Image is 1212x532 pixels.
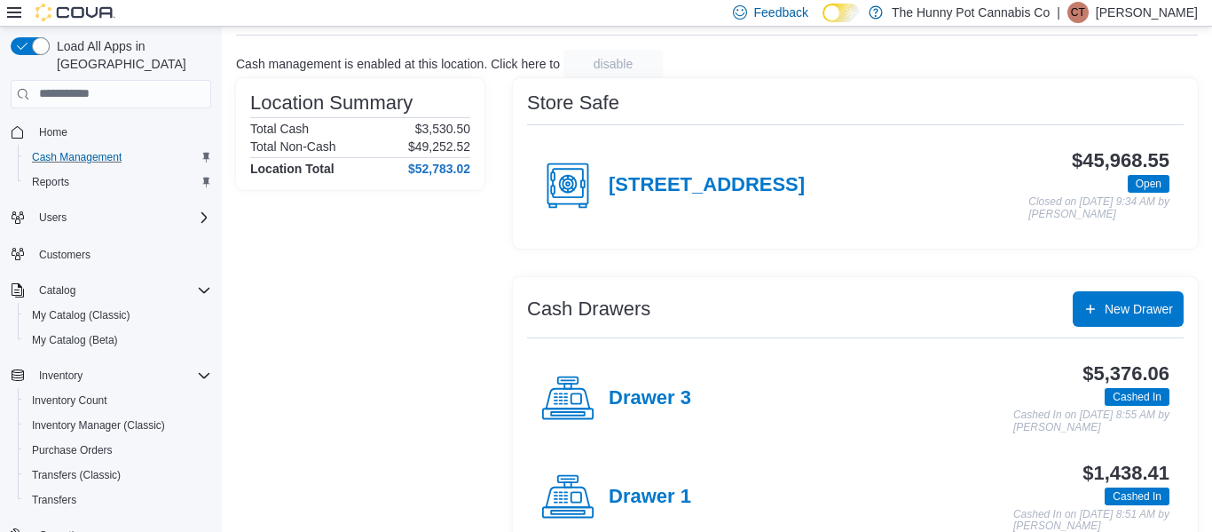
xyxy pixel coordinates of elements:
[250,92,413,114] h3: Location Summary
[25,390,114,411] a: Inventory Count
[25,440,211,461] span: Purchase Orders
[1082,363,1169,385] h3: $5,376.06
[250,122,309,136] h6: Total Cash
[18,463,218,488] button: Transfers (Classic)
[18,388,218,413] button: Inventory Count
[4,119,218,145] button: Home
[822,4,860,22] input: Dark Mode
[25,489,211,511] span: Transfers
[32,242,211,265] span: Customers
[32,244,98,266] a: Customers
[18,488,218,512] button: Transfers
[39,210,67,225] span: Users
[32,443,113,457] span: Purchase Orders
[1105,300,1173,318] span: New Drawer
[25,171,211,193] span: Reports
[32,493,76,507] span: Transfers
[25,147,129,168] a: Cash Management
[408,139,470,154] p: $49,252.52
[32,150,122,164] span: Cash Management
[25,465,128,486] a: Transfers (Classic)
[1128,175,1169,193] span: Open
[594,55,633,73] span: disable
[527,298,650,320] h3: Cash Drawers
[1067,2,1089,23] div: Crystal Toth-Derry
[32,365,211,386] span: Inventory
[1082,463,1169,484] h3: $1,438.41
[250,162,334,176] h4: Location Total
[609,387,691,410] h4: Drawer 3
[18,303,218,328] button: My Catalog (Classic)
[32,280,83,301] button: Catalog
[754,4,808,21] span: Feedback
[18,438,218,463] button: Purchase Orders
[25,415,172,436] a: Inventory Manager (Classic)
[4,205,218,230] button: Users
[1073,291,1184,327] button: New Drawer
[415,122,470,136] p: $3,530.50
[1057,2,1060,23] p: |
[32,308,130,322] span: My Catalog (Classic)
[609,486,691,509] h4: Drawer 1
[25,330,211,351] span: My Catalog (Beta)
[1096,2,1198,23] p: [PERSON_NAME]
[4,363,218,388] button: Inventory
[1071,2,1085,23] span: CT
[32,207,211,228] span: Users
[25,489,83,511] a: Transfers
[563,50,663,78] button: disable
[32,121,211,143] span: Home
[25,147,211,168] span: Cash Management
[35,4,115,21] img: Cova
[39,283,75,298] span: Catalog
[32,175,69,189] span: Reports
[25,305,138,326] a: My Catalog (Classic)
[39,125,67,139] span: Home
[408,162,470,176] h4: $52,783.02
[32,418,165,433] span: Inventory Manager (Classic)
[25,171,76,193] a: Reports
[18,413,218,438] button: Inventory Manager (Classic)
[18,328,218,353] button: My Catalog (Beta)
[39,369,83,383] span: Inventory
[50,37,211,73] span: Load All Apps in [GEOGRAPHIC_DATA]
[32,393,107,408] span: Inventory Count
[25,415,211,436] span: Inventory Manager (Classic)
[25,330,125,351] a: My Catalog (Beta)
[32,365,90,386] button: Inventory
[236,57,560,71] p: Cash management is enabled at this location. Click here to
[25,440,120,461] a: Purchase Orders
[250,139,336,154] h6: Total Non-Cash
[1105,488,1169,505] span: Cashed In
[1028,196,1169,220] p: Closed on [DATE] 9:34 AM by [PERSON_NAME]
[32,122,75,143] a: Home
[32,280,211,301] span: Catalog
[1105,388,1169,406] span: Cashed In
[1072,150,1169,171] h3: $45,968.55
[39,248,91,262] span: Customers
[32,468,121,482] span: Transfers (Classic)
[609,174,805,197] h4: [STREET_ADDRESS]
[892,2,1050,23] p: The Hunny Pot Cannabis Co
[1113,389,1161,405] span: Cashed In
[1136,176,1161,192] span: Open
[1013,409,1169,433] p: Cashed In on [DATE] 8:55 AM by [PERSON_NAME]
[25,305,211,326] span: My Catalog (Classic)
[25,390,211,411] span: Inventory Count
[32,333,118,347] span: My Catalog (Beta)
[1113,488,1161,504] span: Cashed In
[18,145,218,170] button: Cash Management
[4,278,218,303] button: Catalog
[4,241,218,266] button: Customers
[527,92,619,114] h3: Store Safe
[32,207,74,228] button: Users
[18,170,218,195] button: Reports
[25,465,211,486] span: Transfers (Classic)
